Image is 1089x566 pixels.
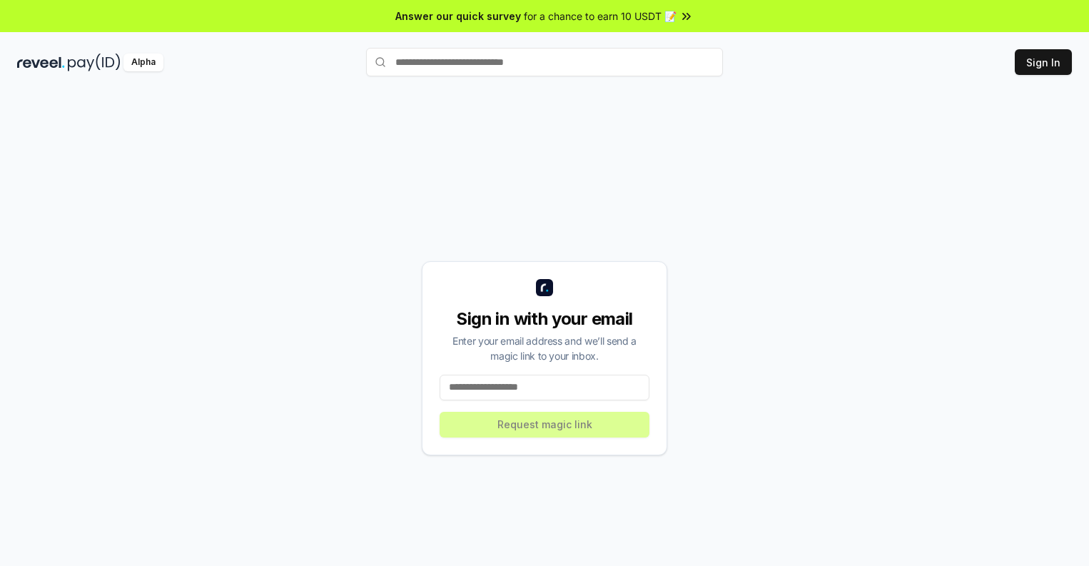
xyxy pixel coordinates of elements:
[524,9,677,24] span: for a chance to earn 10 USDT 📝
[68,54,121,71] img: pay_id
[17,54,65,71] img: reveel_dark
[123,54,163,71] div: Alpha
[395,9,521,24] span: Answer our quick survey
[536,279,553,296] img: logo_small
[1015,49,1072,75] button: Sign In
[440,308,649,330] div: Sign in with your email
[440,333,649,363] div: Enter your email address and we’ll send a magic link to your inbox.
